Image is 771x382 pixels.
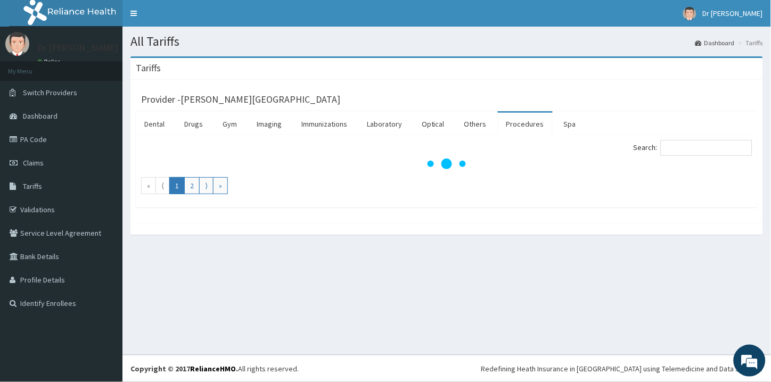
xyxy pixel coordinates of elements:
input: Search: [661,140,752,156]
label: Search: [634,140,752,156]
img: User Image [5,32,29,56]
p: Dr [PERSON_NAME] [37,43,118,53]
a: RelianceHMO [190,364,236,373]
svg: audio-loading [425,143,468,185]
span: Dr [PERSON_NAME] [703,9,763,18]
span: Switch Providers [23,88,77,97]
a: Go to last page [213,177,228,194]
a: Imaging [248,113,290,135]
span: Tariffs [23,181,42,191]
a: Go to next page [199,177,214,194]
h3: Tariffs [136,63,161,73]
a: Laboratory [358,113,411,135]
footer: All rights reserved. [122,355,771,382]
img: User Image [683,7,696,20]
a: Dental [136,113,173,135]
a: Procedures [498,113,553,135]
span: Claims [23,158,44,168]
a: Go to page number 2 [184,177,200,194]
a: Dashboard [695,38,735,47]
div: Redefining Heath Insurance in [GEOGRAPHIC_DATA] using Telemedicine and Data Science! [481,363,763,374]
a: Spa [555,113,585,135]
span: Dashboard [23,111,58,121]
h3: Provider - [PERSON_NAME][GEOGRAPHIC_DATA] [141,95,340,104]
a: Optical [413,113,453,135]
a: Go to previous page [155,177,170,194]
strong: Copyright © 2017 . [130,364,238,373]
li: Tariffs [736,38,763,47]
a: Go to first page [141,177,156,194]
a: Go to page number 1 [169,177,185,194]
a: Online [37,58,63,65]
a: Others [456,113,495,135]
a: Immunizations [293,113,356,135]
a: Gym [214,113,245,135]
h1: All Tariffs [130,35,763,48]
a: Drugs [176,113,211,135]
